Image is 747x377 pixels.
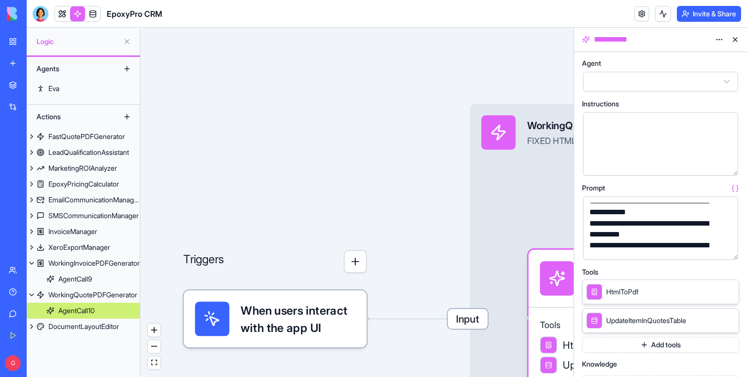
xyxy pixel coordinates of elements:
a: XeroExportManager [27,239,140,255]
a: AgentCall9 [27,271,140,287]
a: EpoxyPricingCalculator [27,176,140,192]
button: fit view [148,356,161,370]
span: HtmlToPdf [563,338,609,352]
a: MarketingROIAnalyzer [27,160,140,176]
button: zoom in [148,324,161,337]
span: Logic [37,37,119,47]
img: logo [7,7,68,21]
a: AgentCall10 [27,303,140,319]
button: Add tools [582,337,739,353]
div: InvoiceManager [48,227,97,236]
button: Invite & Share [677,6,741,22]
div: WorkingQuotePDFGenerator [48,290,137,300]
button: zoom out [148,340,161,353]
div: DocumentLayoutEditor [48,322,119,331]
a: DocumentLayoutEditor [27,319,140,334]
span: Tools [540,319,701,330]
div: EmailCommunicationManager [48,195,140,205]
span: Tools [582,269,598,276]
div: When users interact with the app UI [183,290,367,348]
div: XeroExportManager [48,242,110,252]
a: Eva [27,81,140,96]
div: Agents [32,61,111,77]
span: Instructions [582,100,619,107]
span: Agent [582,60,601,67]
p: Triggers [183,250,224,273]
div: WorkingInvoicePDFGenerator [48,258,140,268]
div: EpoxyPricingCalculator [48,179,119,189]
span: Input [448,309,488,329]
span: UpdateItemInQuotesTable [606,316,686,326]
div: LeadQualificationAssistant [48,147,129,157]
a: EmailCommunicationManager [27,192,140,208]
div: MarketingROIAnalyzer [48,163,117,173]
div: AgentCall9 [58,274,92,284]
div: AgentCall10 [58,306,95,316]
a: WorkingInvoicePDFGenerator [27,255,140,271]
div: Eva [48,84,59,94]
span: UpdateItemInQuotesTable [563,358,679,372]
div: FastQuotePDFGenerator [48,132,125,141]
a: FastQuotePDFGenerator [27,129,140,144]
span: G [5,355,21,371]
div: SMSCommunicationManager [48,211,139,221]
span: When users interact with the app UI [241,302,355,336]
span: Prompt [582,185,605,191]
a: SMSCommunicationManager [27,208,140,224]
a: LeadQualificationAssistant [27,144,140,160]
a: InvoiceManager [27,224,140,239]
span: EpoxyPro CRM [107,8,162,20]
div: Triggers [183,204,367,348]
div: Actions [32,109,111,125]
span: HtmlToPdf [606,287,638,297]
span: Knowledge [582,361,617,368]
a: WorkingQuotePDFGenerator [27,287,140,303]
